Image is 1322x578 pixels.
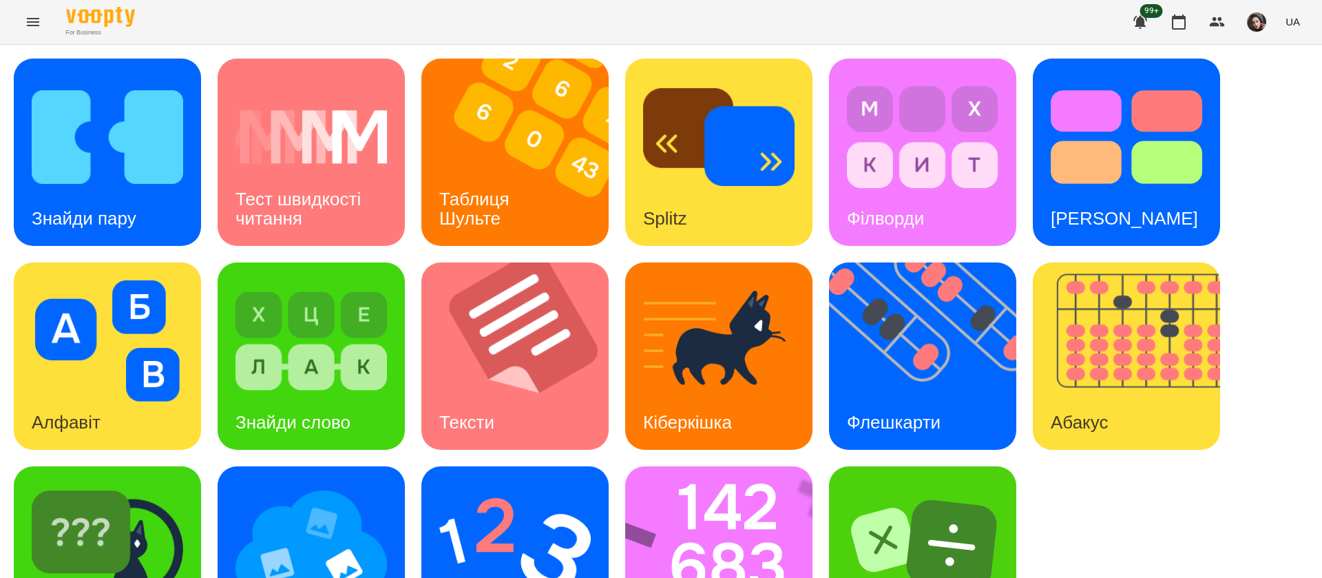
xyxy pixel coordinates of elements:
[235,280,387,402] img: Знайди слово
[1051,208,1198,229] h3: [PERSON_NAME]
[1286,14,1300,29] span: UA
[643,208,687,229] h3: Splitz
[421,59,609,246] a: Таблиця ШультеТаблиця Шульте
[847,412,941,433] h3: Флешкарти
[1280,9,1305,34] button: UA
[1033,262,1220,450] a: АбакусАбакус
[66,28,135,37] span: For Business
[32,412,101,433] h3: Алфавіт
[829,262,1016,450] a: ФлешкартиФлешкарти
[17,6,50,39] button: Menu
[421,59,626,246] img: Таблиця Шульте
[218,59,405,246] a: Тест швидкості читанняТест швидкості читання
[847,76,998,198] img: Філворди
[643,280,795,402] img: Кіберкішка
[14,262,201,450] a: АлфавітАлфавіт
[829,59,1016,246] a: ФілвордиФілворди
[439,412,494,433] h3: Тексти
[32,76,183,198] img: Знайди пару
[439,189,514,228] h3: Таблиця Шульте
[1033,262,1237,450] img: Абакус
[847,208,924,229] h3: Філворди
[1051,76,1202,198] img: Тест Струпа
[1140,4,1163,18] span: 99+
[32,280,183,402] img: Алфавіт
[218,262,405,450] a: Знайди словоЗнайди слово
[421,262,626,450] img: Тексти
[14,59,201,246] a: Знайди паруЗнайди пару
[421,262,609,450] a: ТекстиТексти
[32,208,136,229] h3: Знайди пару
[829,262,1034,450] img: Флешкарти
[1033,59,1220,246] a: Тест Струпа[PERSON_NAME]
[235,412,350,433] h3: Знайди слово
[1247,12,1266,32] img: 415cf204168fa55e927162f296ff3726.jpg
[235,76,387,198] img: Тест швидкості читання
[235,189,366,228] h3: Тест швидкості читання
[1051,412,1108,433] h3: Абакус
[625,262,812,450] a: КіберкішкаКіберкішка
[66,7,135,27] img: Voopty Logo
[625,59,812,246] a: SplitzSplitz
[643,76,795,198] img: Splitz
[643,412,732,433] h3: Кіберкішка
